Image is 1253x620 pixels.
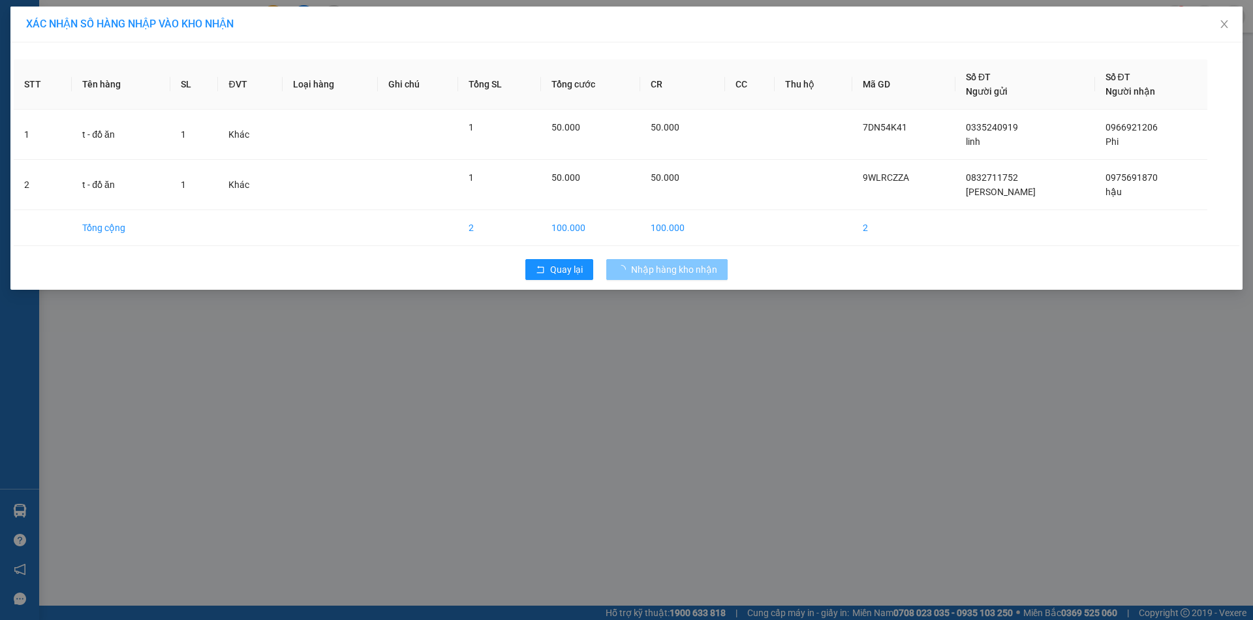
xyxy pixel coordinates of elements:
[1106,72,1130,82] span: Số ĐT
[863,172,909,183] span: 9WLRCZZA
[525,259,593,280] button: rollbackQuay lại
[651,122,679,132] span: 50.000
[651,172,679,183] span: 50.000
[551,122,580,132] span: 50.000
[469,172,474,183] span: 1
[218,160,282,210] td: Khác
[1106,122,1158,132] span: 0966921206
[1106,187,1122,197] span: hậu
[631,262,717,277] span: Nhập hàng kho nhận
[26,18,234,30] span: XÁC NHẬN SỐ HÀNG NHẬP VÀO KHO NHẬN
[14,59,72,110] th: STT
[852,210,955,246] td: 2
[536,265,545,275] span: rollback
[378,59,458,110] th: Ghi chú
[541,59,640,110] th: Tổng cước
[550,262,583,277] span: Quay lại
[1106,86,1155,97] span: Người nhận
[551,172,580,183] span: 50.000
[966,72,991,82] span: Số ĐT
[1106,136,1119,147] span: Phi
[72,160,170,210] td: t - đồ ăn
[14,160,72,210] td: 2
[640,210,724,246] td: 100.000
[617,265,631,274] span: loading
[1219,19,1230,29] span: close
[72,110,170,160] td: t - đồ ăn
[181,179,186,190] span: 1
[863,122,907,132] span: 7DN54K41
[469,122,474,132] span: 1
[640,59,724,110] th: CR
[283,59,378,110] th: Loại hàng
[966,172,1018,183] span: 0832711752
[458,59,542,110] th: Tổng SL
[606,259,728,280] button: Nhập hàng kho nhận
[218,59,282,110] th: ĐVT
[170,59,219,110] th: SL
[966,136,980,147] span: linh
[852,59,955,110] th: Mã GD
[72,210,170,246] td: Tổng cộng
[966,187,1036,197] span: [PERSON_NAME]
[14,110,72,160] td: 1
[218,110,282,160] td: Khác
[541,210,640,246] td: 100.000
[72,59,170,110] th: Tên hàng
[966,86,1008,97] span: Người gửi
[966,122,1018,132] span: 0335240919
[1106,172,1158,183] span: 0975691870
[775,59,852,110] th: Thu hộ
[181,129,186,140] span: 1
[725,59,775,110] th: CC
[1206,7,1243,43] button: Close
[458,210,542,246] td: 2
